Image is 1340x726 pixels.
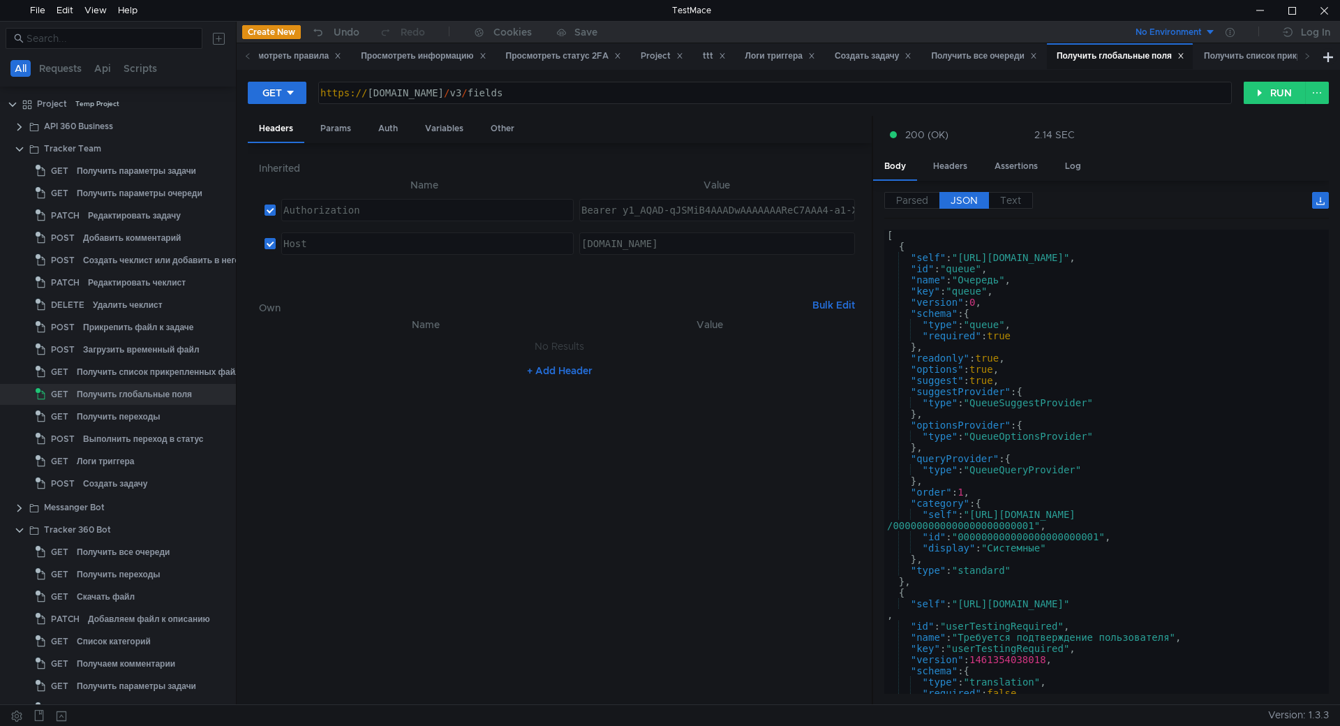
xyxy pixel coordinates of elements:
[51,653,68,674] span: GET
[1057,49,1184,64] div: Получить глобальные поля
[1034,128,1075,141] div: 2.14 SEC
[905,127,948,142] span: 200 (OK)
[896,194,928,207] span: Parsed
[51,272,80,293] span: PATCH
[83,317,194,338] div: Прикрепить файл к задаче
[77,183,202,204] div: Получить параметры очереди
[367,116,409,142] div: Auth
[493,24,532,40] div: Cookies
[51,250,75,271] span: POST
[83,228,181,249] div: Добавить комментарий
[309,116,362,142] div: Params
[248,116,304,143] div: Headers
[931,49,1037,64] div: Получить все очереди
[51,473,75,494] span: POST
[83,250,272,271] div: Создать чеклист или добавить в него пункты
[83,698,139,719] div: Найти задачи
[77,542,170,563] div: Получить все очереди
[51,586,68,607] span: GET
[51,295,84,316] span: DELETE
[574,27,597,37] div: Save
[259,160,861,177] h6: Inherited
[77,676,196,697] div: Получить параметры задачи
[259,299,807,316] h6: Own
[334,24,359,40] div: Undo
[506,49,621,64] div: Просмотреть статус 2FA
[703,49,726,64] div: ttt
[51,161,68,181] span: GET
[535,340,584,353] nz-embed-empty: No Results
[361,49,486,64] div: Просмотреть информацию
[242,25,301,39] button: Create New
[835,49,911,64] div: Создать задачу
[51,339,75,360] span: POST
[83,429,203,450] div: Выполнить переход в статус
[51,542,68,563] span: GET
[88,272,186,293] div: Редактировать чеклист
[44,519,111,540] div: Tracker 360 Bot
[51,228,75,249] span: POST
[44,497,105,518] div: Messanger Bot
[90,60,115,77] button: Api
[276,177,574,193] th: Name
[35,60,86,77] button: Requests
[37,94,67,114] div: Project
[1136,26,1202,39] div: No Environment
[1000,194,1021,207] span: Text
[51,406,68,427] span: GET
[51,183,68,204] span: GET
[248,82,306,104] button: GET
[1244,82,1306,104] button: RUN
[873,154,917,181] div: Body
[77,384,192,405] div: Получить глобальные поля
[51,631,68,652] span: GET
[51,429,75,450] span: POST
[1268,705,1329,725] span: Version: 1.3.3
[922,154,978,179] div: Headers
[51,609,80,630] span: PATCH
[119,60,161,77] button: Scripts
[414,116,475,142] div: Variables
[44,116,113,137] div: API 360 Business
[745,49,815,64] div: Логи триггера
[1301,24,1330,40] div: Log In
[641,49,683,64] div: Project
[51,362,68,383] span: GET
[262,85,282,101] div: GET
[44,138,101,159] div: Tracker Team
[521,362,598,379] button: + Add Header
[281,316,570,333] th: Name
[51,317,75,338] span: POST
[237,49,341,64] div: Просмотреть правила
[570,316,849,333] th: Value
[51,698,75,719] span: POST
[301,22,369,43] button: Undo
[83,339,200,360] div: Загрузить временный файл
[951,194,978,207] span: JSON
[51,564,68,585] span: GET
[1119,21,1216,43] button: No Environment
[807,297,861,313] button: Bulk Edit
[27,31,194,46] input: Search...
[51,676,68,697] span: GET
[51,384,68,405] span: GET
[75,94,119,114] div: Temp Project
[88,609,210,630] div: Добавляем файл к описанию
[93,295,163,316] div: Удалить чеклист
[51,205,80,226] span: PATCH
[77,406,161,427] div: Получить переходы
[401,24,425,40] div: Redo
[77,564,161,585] div: Получить переходы
[574,177,861,193] th: Value
[479,116,526,142] div: Other
[77,631,151,652] div: Список категорий
[88,205,181,226] div: Редактировать задачу
[77,451,134,472] div: Логи триггера
[10,60,31,77] button: All
[77,586,135,607] div: Скачать файл
[77,653,175,674] div: Получаем комментарии
[77,362,251,383] div: Получить список прикрепленных файлов
[1054,154,1092,179] div: Log
[51,451,68,472] span: GET
[983,154,1049,179] div: Assertions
